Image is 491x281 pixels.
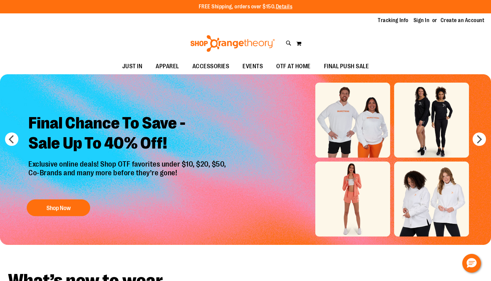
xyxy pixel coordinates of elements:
[5,132,18,146] button: prev
[23,108,233,219] a: Final Chance To Save -Sale Up To 40% Off! Exclusive online deals! Shop OTF favorites under $10, $...
[378,17,408,24] a: Tracking Info
[317,59,376,74] a: FINAL PUSH SALE
[324,59,369,74] span: FINAL PUSH SALE
[122,59,143,74] span: JUST IN
[149,59,186,74] a: APPAREL
[242,59,263,74] span: EVENTS
[23,160,233,193] p: Exclusive online deals! Shop OTF favorites under $10, $20, $50, Co-Brands and many more before th...
[270,59,317,74] a: OTF AT HOME
[414,17,430,24] a: Sign In
[441,17,485,24] a: Create an Account
[192,59,229,74] span: ACCESSORIES
[276,59,311,74] span: OTF AT HOME
[23,108,233,160] h2: Final Chance To Save - Sale Up To 40% Off!
[199,3,293,11] p: FREE Shipping, orders over $150.
[462,254,481,273] button: Hello, have a question? Let’s chat.
[27,199,90,216] button: Shop Now
[473,132,486,146] button: next
[189,35,276,52] img: Shop Orangetheory
[236,59,270,74] a: EVENTS
[186,59,236,74] a: ACCESSORIES
[276,4,293,10] a: Details
[156,59,179,74] span: APPAREL
[116,59,149,74] a: JUST IN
